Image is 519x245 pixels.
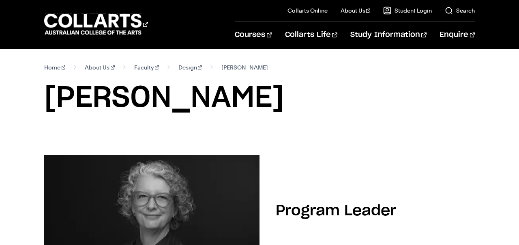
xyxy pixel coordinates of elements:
[287,7,328,15] a: Collarts Online
[285,22,337,48] a: Collarts Life
[134,62,159,73] a: Faculty
[276,204,396,218] h2: Program Leader
[44,80,475,116] h1: [PERSON_NAME]
[440,22,475,48] a: Enquire
[383,7,432,15] a: Student Login
[350,22,427,48] a: Study Information
[44,13,148,36] div: Go to homepage
[44,62,66,73] a: Home
[235,22,272,48] a: Courses
[178,62,202,73] a: Design
[85,62,115,73] a: About Us
[341,7,371,15] a: About Us
[445,7,475,15] a: Search
[221,62,268,73] span: [PERSON_NAME]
